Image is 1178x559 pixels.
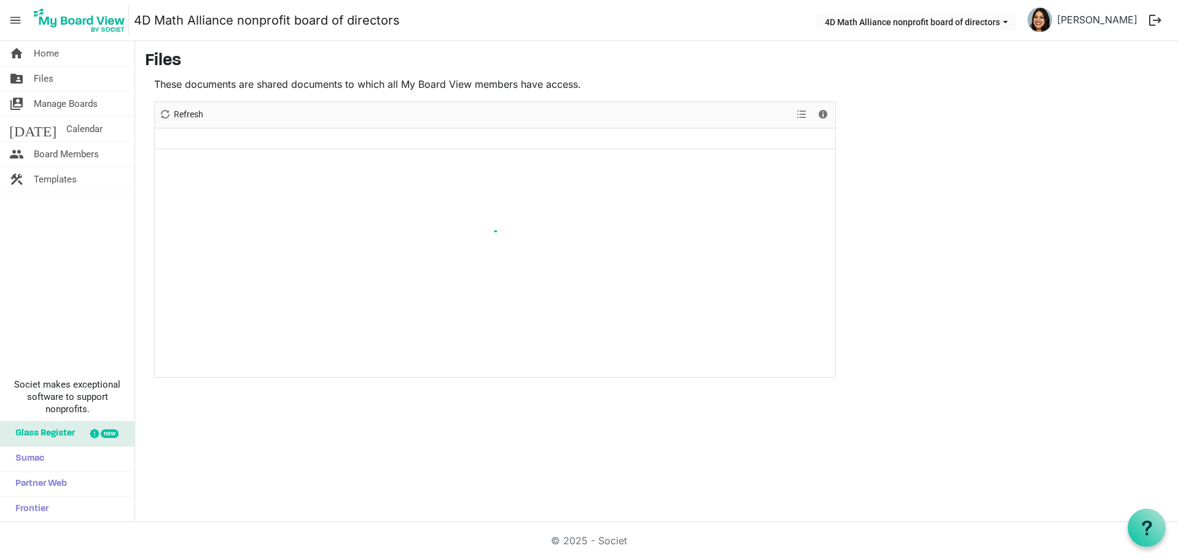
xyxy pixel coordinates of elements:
span: Board Members [34,142,99,166]
span: [DATE] [9,117,57,141]
span: Frontier [9,497,49,522]
p: These documents are shared documents to which all My Board View members have access. [154,77,836,92]
a: 4D Math Alliance nonprofit board of directors [134,8,400,33]
span: Partner Web [9,472,67,496]
span: Glass Register [9,421,75,446]
span: people [9,142,24,166]
span: menu [4,9,27,32]
img: My Board View Logo [30,5,129,36]
span: construction [9,167,24,192]
span: Templates [34,167,77,192]
span: Home [34,41,59,66]
a: My Board View Logo [30,5,134,36]
span: Calendar [66,117,103,141]
span: Societ makes exceptional software to support nonprofits. [6,378,129,415]
button: logout [1142,7,1168,33]
span: switch_account [9,92,24,116]
h3: Files [145,51,1168,72]
span: folder_shared [9,66,24,91]
button: 4D Math Alliance nonprofit board of directors dropdownbutton [817,13,1016,30]
span: Sumac [9,447,44,471]
a: [PERSON_NAME] [1052,7,1142,32]
span: Files [34,66,53,91]
a: © 2025 - Societ [551,534,627,547]
span: home [9,41,24,66]
img: OzsX2RDGWKhiWvOBCB6ebuyfwpcsEYcD3zKd5uR25xuS_78scQQBKMEVV0mAsbs94LqXyldN3pc72z9e4sxdOA_thumb.png [1028,7,1052,32]
div: new [101,429,119,438]
span: Manage Boards [34,92,98,116]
